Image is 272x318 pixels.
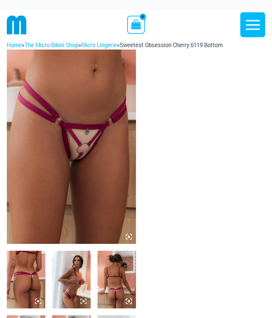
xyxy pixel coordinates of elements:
span: Sweetest Obsession Cherry 6119 Bottom [120,41,223,49]
a: Home [7,41,22,49]
img: Sweetest Obsession Cherry 1129 Bra 6119 Bottom 1939 [7,251,45,308]
img: cropped mm emblem [7,15,27,35]
img: Sweetest Obsession Cherry 6119 Bottom 1939 [7,50,136,244]
img: Sweetest Obsession Cherry 1129 Bra 6119 Bottom 1939 [97,251,136,308]
img: Sweetest Obsession Cherry 1129 Bra 6119 Bottom 1939 [52,251,91,308]
a: Micro Lingerie [81,41,117,49]
span: » » » [7,41,223,49]
a: View Shopping Cart, empty [127,16,145,33]
a: The Micro Bikini Shop [25,41,78,49]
